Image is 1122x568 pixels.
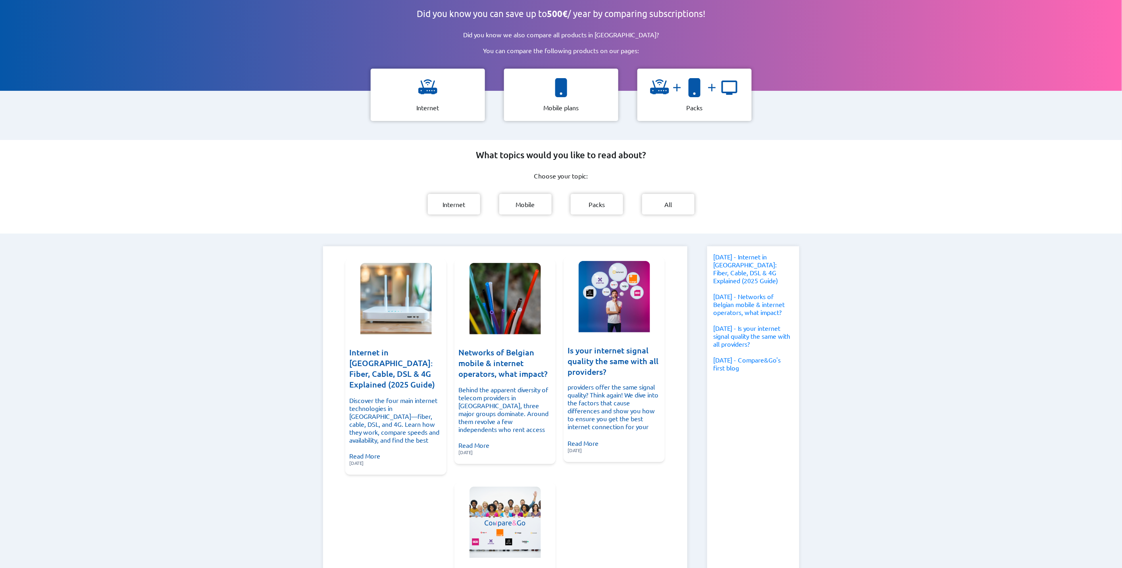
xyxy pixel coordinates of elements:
[470,263,541,334] img: Networks of Belgian mobile & internet operators, what impact?
[714,324,791,348] a: [DATE] - Is your internet signal quality the same with all providers?
[568,384,661,431] p: You think all Belgian internet providers offer the same signal quality? Think again! We dive into...
[458,386,552,433] p: Behind the apparent diversity of telecom providers in [GEOGRAPHIC_DATA], three major groups domin...
[443,200,465,208] p: Internet
[714,292,785,316] a: [DATE] - Networks of Belgian mobile & internet operators, what impact?
[686,104,702,111] p: Packs
[470,487,541,558] img: Compare&Go's first blog
[498,69,625,121] a: icon representing a smartphone Mobile plans
[714,253,778,284] a: [DATE] - Internet in [GEOGRAPHIC_DATA]: Fiber, Cable, DSL & 4G Explained (2025 Guide)
[416,104,439,111] p: Internet
[543,104,579,111] p: Mobile plans
[417,8,705,19] h2: Did you know you can save up to / year by comparing subscriptions!
[631,69,758,121] a: icon representing a wifiandicon representing a smartphoneandicon representing a tv Packs
[664,200,672,208] p: All
[564,259,665,464] a: Is your internet signal quality the same with all providers? Is your internet signal quality the ...
[458,334,552,460] div: Read More
[568,345,661,377] h3: Is your internet signal quality the same with all providers?
[552,78,571,97] img: icon representing a smartphone
[669,81,685,94] img: and
[534,172,588,180] p: Choose your topic:
[579,261,650,332] img: Is your internet signal quality the same with all providers?
[349,460,443,466] span: [DATE]
[364,69,491,121] a: icon representing a wifi Internet
[547,8,568,19] b: 500€
[418,78,437,97] img: icon representing a wifi
[568,332,661,458] div: Read More
[349,334,443,471] div: Read More
[458,347,552,379] h3: Networks of Belgian mobile & internet operators, what impact?
[349,347,443,390] h3: Internet in [GEOGRAPHIC_DATA]: Fiber, Cable, DSL & 4G Explained (2025 Guide)
[714,356,781,372] a: [DATE] - Compare&Go's first blog
[589,200,605,208] p: Packs
[345,259,446,475] a: Internet in Belgium: Fiber, Cable, DSL & 4G Explained (2025 Guide) Internet in [GEOGRAPHIC_DATA]:...
[349,396,443,444] p: Discover the four main internet technologies in [GEOGRAPHIC_DATA]—fiber, cable, DSL, and 4G. Lear...
[650,78,669,97] img: icon representing a wifi
[454,259,556,464] a: Networks of Belgian mobile & internet operators, what impact? Networks of Belgian mobile & intern...
[476,150,646,161] h2: What topics would you like to read about?
[568,447,661,453] span: [DATE]
[516,200,535,208] p: Mobile
[438,31,684,38] p: Did you know we also compare all products in [GEOGRAPHIC_DATA]?
[458,449,552,455] span: [DATE]
[685,78,704,97] img: icon representing a smartphone
[458,46,664,54] p: You can compare the following products on our pages:
[720,78,739,97] img: icon representing a tv
[704,81,720,94] img: and
[360,263,432,334] img: Internet in Belgium: Fiber, Cable, DSL & 4G Explained (2025 Guide)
